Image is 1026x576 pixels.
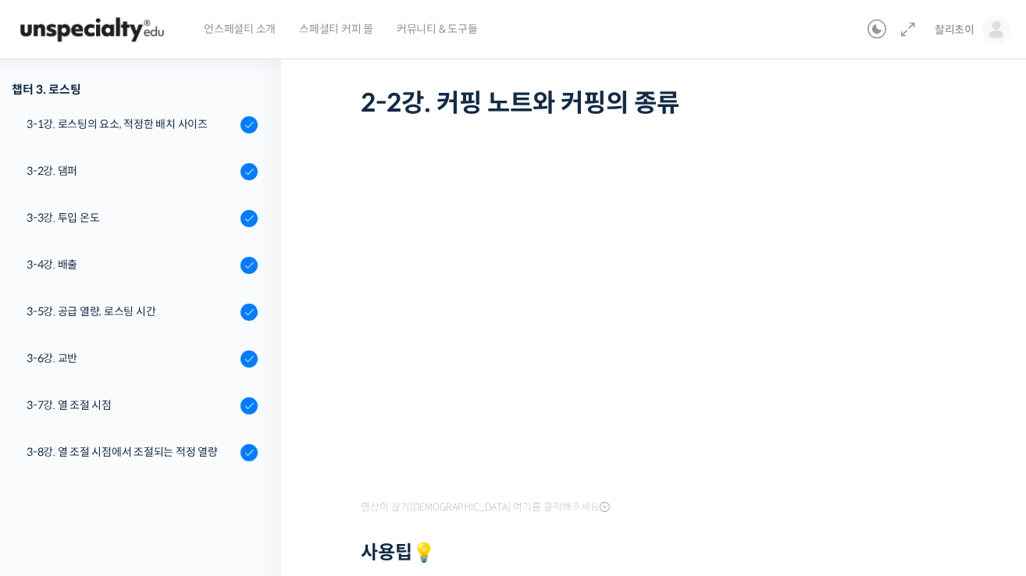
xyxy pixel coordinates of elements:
[27,116,236,133] div: 3-1강. 로스팅의 요소, 적정한 배치 사이즈
[412,541,436,564] strong: 💡
[27,256,236,273] div: 3-4강. 배출
[201,446,300,485] a: 설정
[12,79,258,100] div: 챕터 3. 로스팅
[27,350,236,367] div: 3-6강. 교반
[49,470,59,482] span: 홈
[241,470,260,482] span: 설정
[27,209,236,226] div: 3-3강. 투입 온도
[361,501,610,514] span: 영상이 끊기[DEMOGRAPHIC_DATA] 여기를 클릭해주세요
[103,446,201,485] a: 대화
[5,446,103,485] a: 홈
[361,88,954,118] h1: 2-2강. 커핑 노트와 커핑의 종류
[935,23,974,37] span: 찰리초이
[27,443,236,460] div: 3-8강. 열 조절 시점에서 조절되는 적정 열량
[27,162,236,180] div: 3-2강. 댐퍼
[27,396,236,414] div: 3-7강. 열 조절 시점
[143,471,162,483] span: 대화
[27,303,236,320] div: 3-5강. 공급 열량, 로스팅 시간
[361,541,436,564] strong: 사용팁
